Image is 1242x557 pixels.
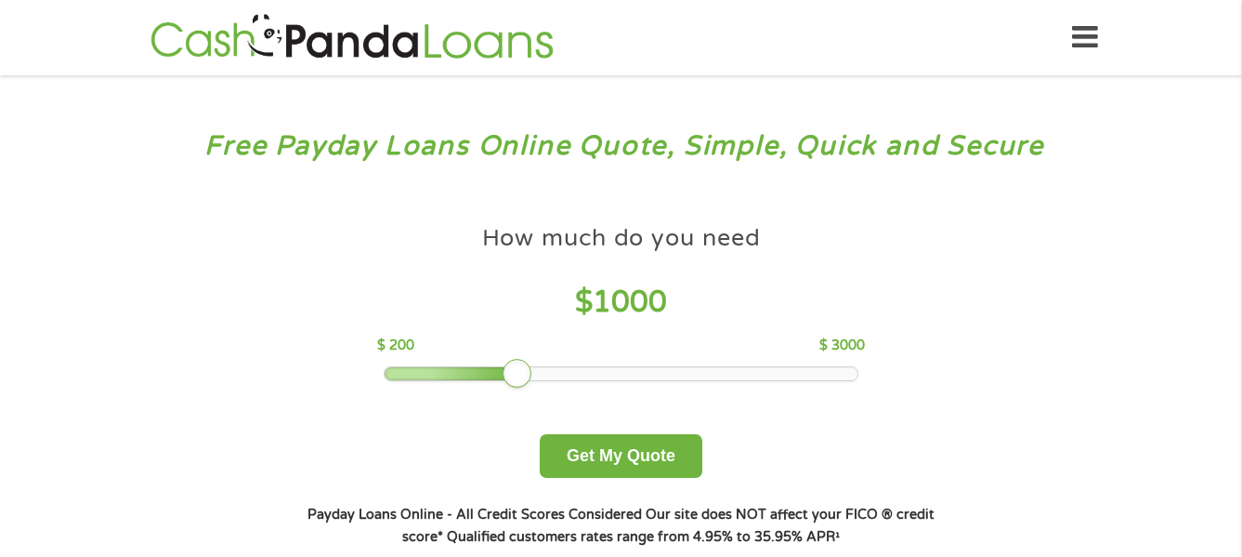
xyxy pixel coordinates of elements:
[593,285,667,320] span: 1000
[54,129,1189,164] h3: Free Payday Loans Online Quote, Simple, Quick and Secure
[307,507,642,523] strong: Payday Loans Online - All Credit Scores Considered
[540,434,702,478] button: Get My Quote
[377,284,865,322] h4: $
[377,336,414,356] p: $ 200
[402,507,935,545] strong: Our site does NOT affect your FICO ® credit score*
[447,529,840,545] strong: Qualified customers rates range from 4.95% to 35.95% APR¹
[145,11,559,64] img: GetLoanNow Logo
[819,336,865,356] p: $ 3000
[482,223,761,254] h4: How much do you need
